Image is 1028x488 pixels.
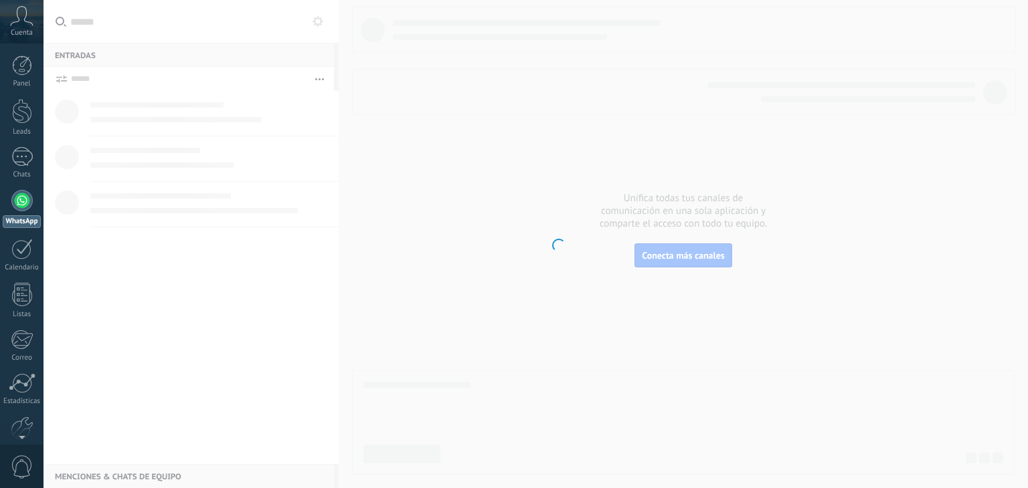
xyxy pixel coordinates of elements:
div: WhatsApp [3,215,41,228]
div: Calendario [3,263,41,272]
div: Chats [3,170,41,179]
div: Correo [3,354,41,362]
span: Cuenta [11,29,33,37]
div: Leads [3,128,41,136]
div: Listas [3,310,41,319]
div: Panel [3,80,41,88]
div: Estadísticas [3,397,41,406]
